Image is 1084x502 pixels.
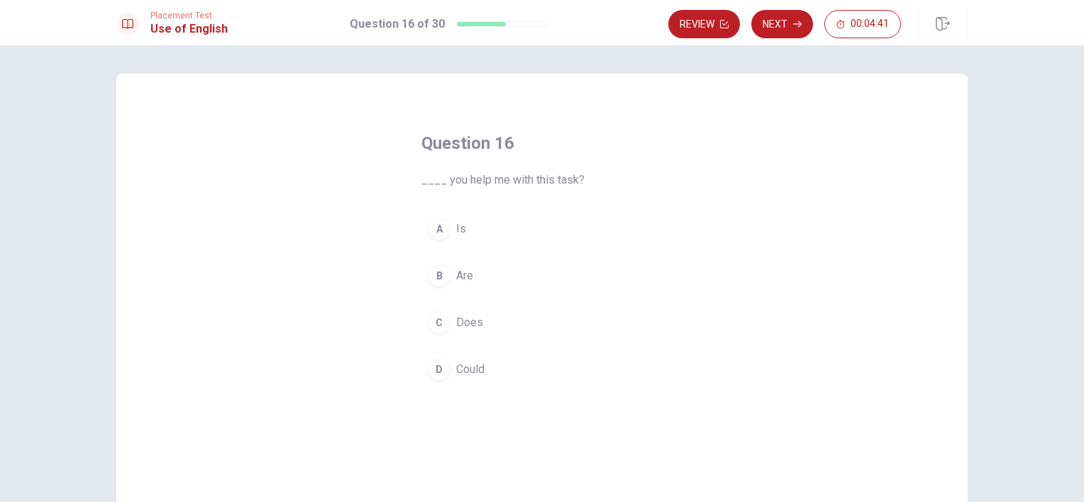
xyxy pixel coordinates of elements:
span: Is [456,221,466,238]
h4: Question 16 [421,132,663,155]
button: BAre [421,258,663,294]
button: DCould [421,352,663,387]
span: Could [456,361,485,378]
h1: Question 16 of 30 [350,16,445,33]
div: C [428,311,450,334]
button: Review [668,10,740,38]
div: D [428,358,450,381]
span: Placement Test [150,11,228,21]
span: 00:04:41 [851,18,889,30]
span: Are [456,267,473,284]
div: A [428,218,450,240]
button: Next [751,10,813,38]
button: AIs [421,211,663,247]
span: Does [456,314,483,331]
span: ____ you help me with this task? [421,172,663,189]
div: B [428,264,450,287]
button: 00:04:41 [824,10,901,38]
button: CDoes [421,305,663,340]
h1: Use of English [150,21,228,38]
